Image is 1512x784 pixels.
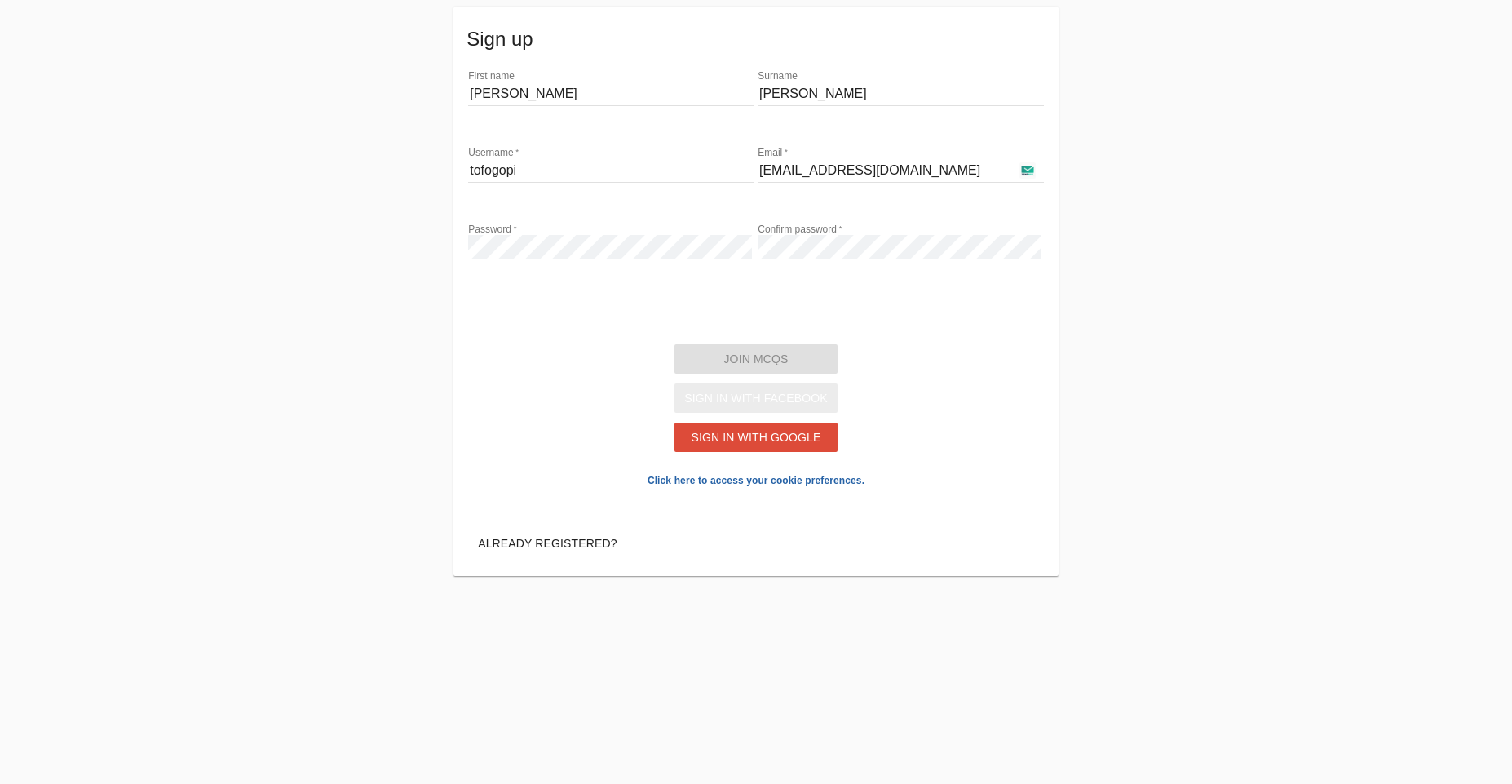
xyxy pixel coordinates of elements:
[674,475,696,486] a: here
[478,537,617,550] span: Already registered?
[674,423,838,452] button: Sign in with Google
[691,431,820,444] span: Sign in with Google
[674,383,838,413] button: Sign in with Facebook
[674,344,838,374] button: Join mcqs
[684,392,828,405] span: Sign in with Facebook
[466,471,1046,490] p: Click to access your cookie preferences.
[473,529,621,558] a: Already registered?
[466,26,1046,52] span: Sign up
[723,352,788,365] span: Join mcqs
[632,276,880,339] iframe: reCAPTCHA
